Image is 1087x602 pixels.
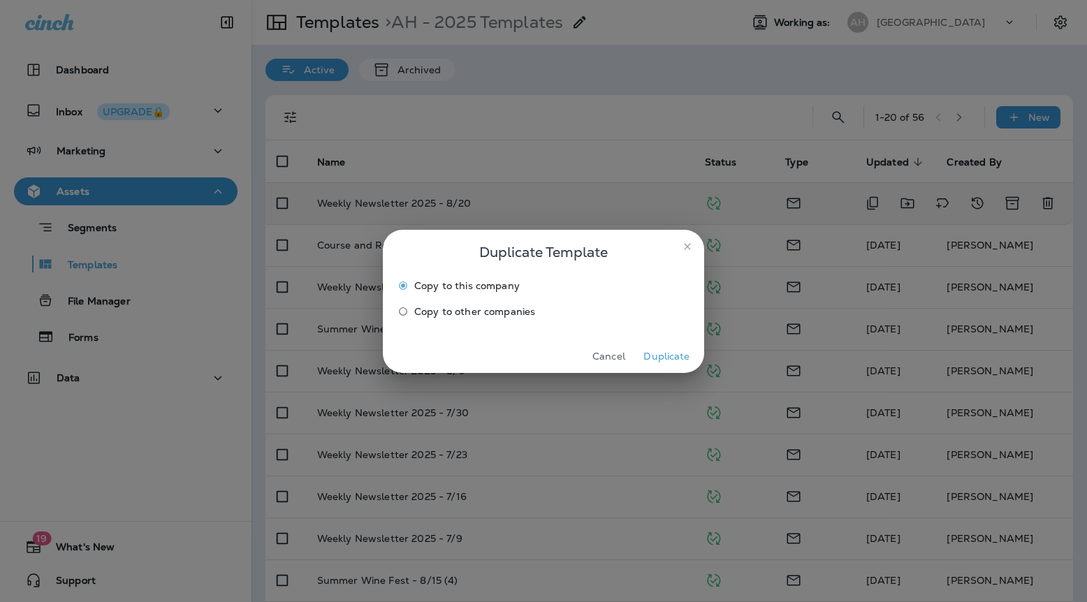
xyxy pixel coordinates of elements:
[414,280,520,291] span: Copy to this company
[583,346,635,367] button: Cancel
[414,306,535,317] span: Copy to other companies
[479,241,608,263] span: Duplicate Template
[641,346,693,367] button: Duplicate
[676,235,699,258] button: close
